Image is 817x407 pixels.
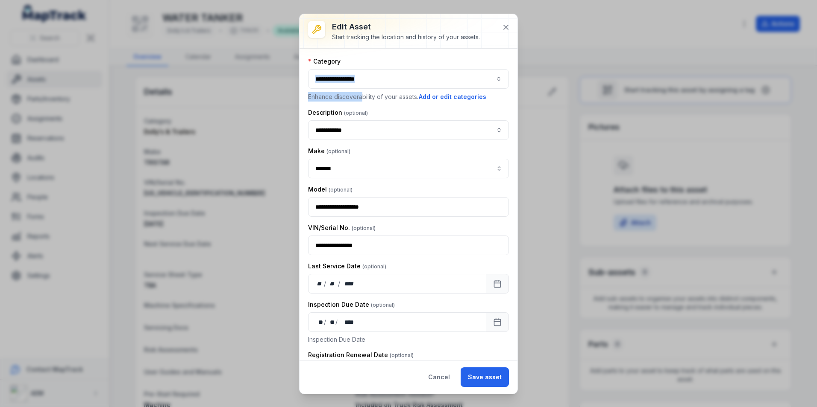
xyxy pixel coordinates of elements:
div: day, [315,279,324,288]
h3: Edit asset [332,21,480,33]
label: Description [308,108,368,117]
label: Inspection Due Date [308,300,395,309]
div: day, [315,318,324,326]
input: asset-edit:cf[8261eee4-602e-4976-b39b-47b762924e3f]-label [308,159,509,178]
div: month, [327,318,335,326]
label: Last Service Date [308,262,386,270]
div: / [324,318,327,326]
div: / [338,279,341,288]
div: / [335,318,338,326]
input: asset-edit:description-label [308,120,509,140]
button: Calendar [486,312,509,332]
div: year, [338,318,355,326]
div: Start tracking the location and history of your assets. [332,33,480,41]
button: Cancel [421,367,457,387]
div: month, [327,279,338,288]
button: Calendar [486,274,509,294]
p: Enhance discoverability of your assets. [308,92,509,102]
label: Make [308,147,350,155]
label: Registration Renewal Date [308,351,414,359]
button: Add or edit categories [418,92,487,102]
label: Model [308,185,353,194]
button: Save asset [461,367,509,387]
label: VIN/Serial No. [308,224,376,232]
div: / [324,279,327,288]
p: Inspection Due Date [308,335,509,344]
div: year, [341,279,357,288]
label: Category [308,57,341,66]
